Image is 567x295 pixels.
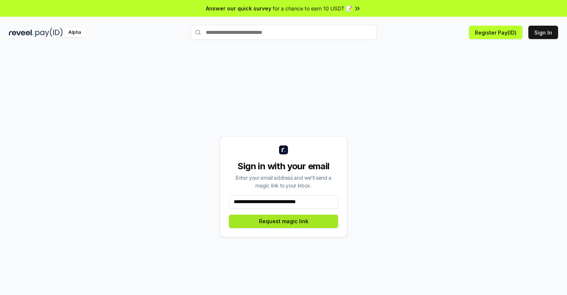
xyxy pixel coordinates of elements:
span: Answer our quick survey [206,4,271,12]
button: Sign In [528,26,558,39]
img: logo_small [279,145,288,154]
button: Register Pay(ID) [469,26,522,39]
div: Enter your email address and we’ll send a magic link to your inbox. [229,174,338,189]
div: Sign in with your email [229,160,338,172]
button: Request magic link [229,215,338,228]
img: pay_id [35,28,63,37]
img: reveel_dark [9,28,34,37]
div: Alpha [64,28,85,37]
span: for a chance to earn 10 USDT 📝 [273,4,352,12]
